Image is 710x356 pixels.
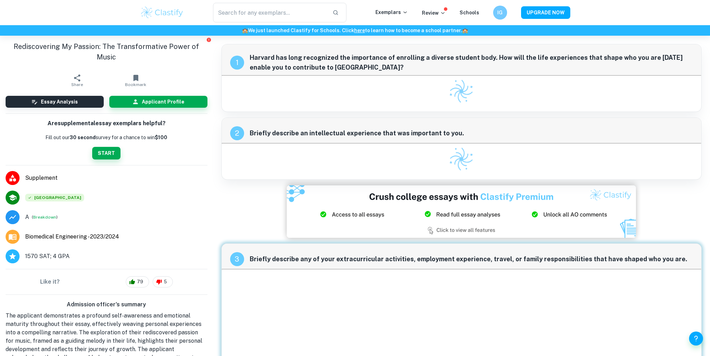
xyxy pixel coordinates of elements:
button: Essay Analysis [6,96,104,108]
img: Clastify logo [446,76,477,107]
h6: IG [496,9,504,16]
span: 1570 SAT; 4 GPA [25,252,69,261]
button: Bookmark [107,71,165,90]
span: 5 [160,278,171,285]
button: START [92,147,120,159]
h6: Applicant Profile [142,98,184,106]
span: Supplement [25,174,207,182]
button: Help and Feedback [689,332,703,346]
button: IG [493,6,507,20]
strong: $100 [155,135,167,140]
button: Share [48,71,107,90]
img: Clastify logo [446,143,477,175]
p: Review [422,9,446,17]
span: Briefly describe any of your extracurricular activities, employment experience, travel, or family... [250,254,693,264]
span: 🏫 [462,28,468,33]
button: Applicant Profile [109,96,207,108]
button: Breakdown [33,214,56,220]
a: Schools [460,10,479,15]
span: Biomedical Engineering - 2023/2024 [25,233,119,241]
button: UPGRADE NOW [521,6,570,19]
img: Ad [287,185,636,238]
p: Grade [25,213,29,221]
p: Exemplars [375,8,408,16]
span: 🏫 [242,28,248,33]
span: ( ) [32,214,58,220]
div: 5 [153,276,173,287]
span: Harvard has long recognized the importance of enrolling a diverse student body. How will the life... [250,53,693,72]
span: Share [71,82,83,87]
a: Major and Application Year [25,233,125,241]
div: 79 [126,276,149,287]
span: 79 [133,278,147,285]
p: Fill out our survey for a chance to win [45,134,167,141]
a: here [354,28,365,33]
b: 30 second [69,135,96,140]
h6: Like it? [40,278,60,286]
h1: Rediscovering My Passion: The Transformative Power of Music [6,41,207,62]
span: Briefly describe an intellectual experience that was important to you. [250,128,693,138]
span: Bookmark [125,82,146,87]
img: Clastify logo [140,6,184,20]
span: [GEOGRAPHIC_DATA] [25,194,84,201]
h6: We just launched Clastify for Schools. Click to learn how to become a school partner. [1,27,709,34]
h6: Are supplemental essay exemplars helpful? [47,119,166,128]
input: Search for any exemplars... [213,3,327,22]
h6: Admission officer's summary [6,300,207,309]
div: recipe [230,126,244,140]
div: recipe [230,252,244,266]
div: recipe [230,56,244,70]
div: Accepted: Harvard University [25,194,84,201]
h6: Essay Analysis [41,98,78,106]
button: Report issue [206,37,212,42]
